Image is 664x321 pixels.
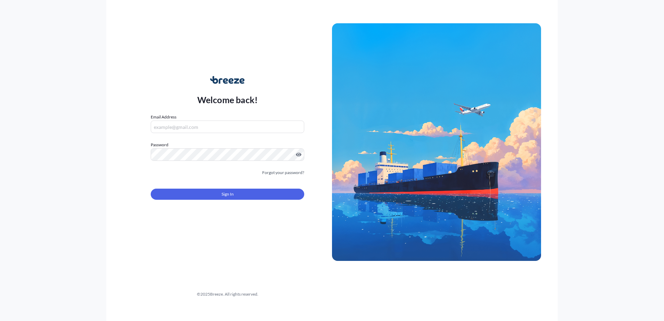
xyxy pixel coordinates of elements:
[222,191,234,198] span: Sign In
[151,121,304,133] input: example@gmail.com
[123,291,332,298] div: © 2025 Breeze. All rights reserved.
[296,152,301,157] button: Show password
[151,141,304,148] label: Password
[151,189,304,200] button: Sign In
[262,169,304,176] a: Forgot your password?
[332,23,541,261] img: Ship illustration
[197,94,258,105] p: Welcome back!
[151,114,176,121] label: Email Address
